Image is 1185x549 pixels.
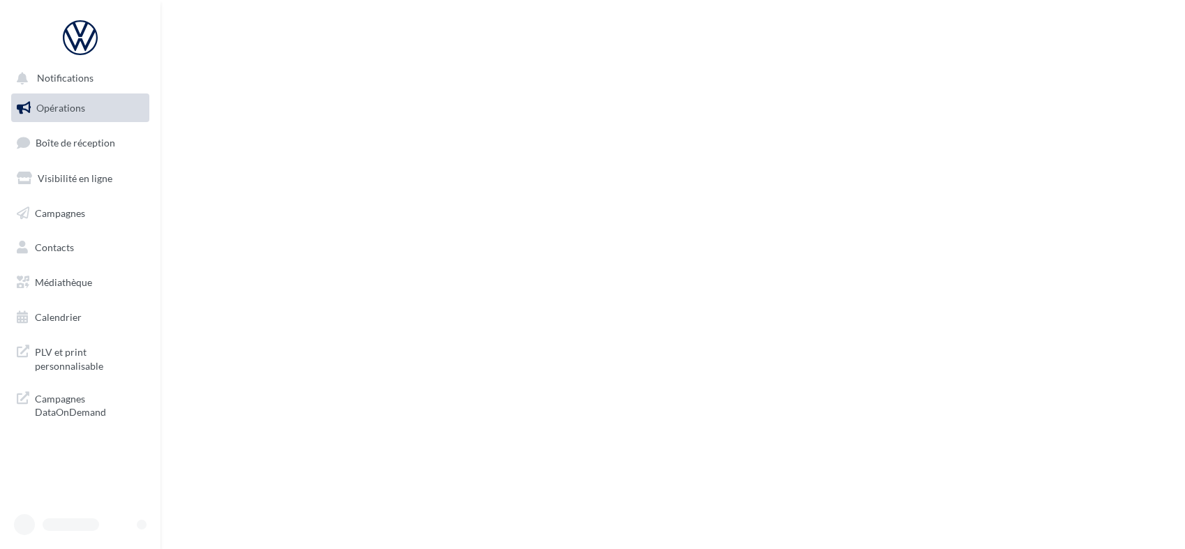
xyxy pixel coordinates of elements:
a: Contacts [8,233,152,262]
a: Médiathèque [8,268,152,297]
span: Boîte de réception [36,137,115,149]
span: Contacts [35,241,74,253]
a: Campagnes [8,199,152,228]
a: Calendrier [8,303,152,332]
span: Calendrier [35,311,82,323]
a: PLV et print personnalisable [8,337,152,378]
a: Campagnes DataOnDemand [8,384,152,425]
a: Opérations [8,93,152,123]
span: Médiathèque [35,276,92,288]
span: Opérations [36,102,85,114]
span: Notifications [37,73,94,84]
span: Campagnes [35,206,85,218]
a: Boîte de réception [8,128,152,158]
span: PLV et print personnalisable [35,343,144,373]
span: Visibilité en ligne [38,172,112,184]
span: Campagnes DataOnDemand [35,389,144,419]
a: Visibilité en ligne [8,164,152,193]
